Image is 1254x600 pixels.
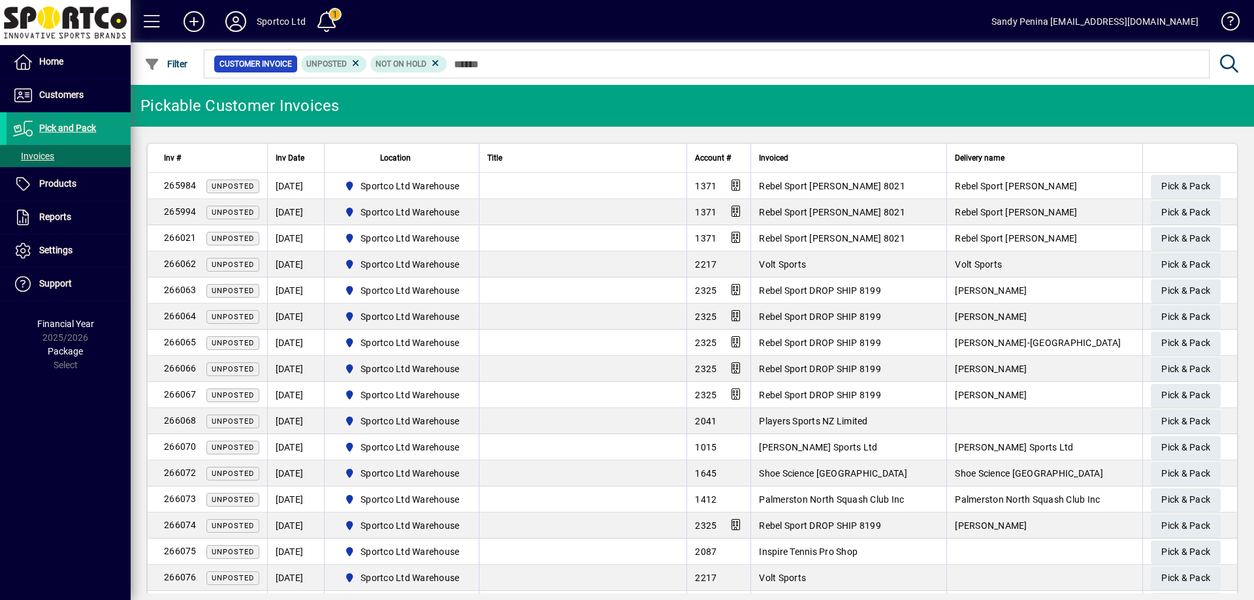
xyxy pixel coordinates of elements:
[1161,411,1210,432] span: Pick & Pack
[1161,358,1210,380] span: Pick & Pack
[759,285,881,296] span: Rebel Sport DROP SHIP 8199
[267,304,324,330] td: [DATE]
[759,311,881,322] span: Rebel Sport DROP SHIP 8199
[361,336,459,349] span: Sportco Ltd Warehouse
[267,382,324,408] td: [DATE]
[955,151,1005,165] span: Delivery name
[1161,437,1210,458] span: Pick & Pack
[164,494,197,504] span: 266073
[212,496,254,504] span: Unposted
[361,571,459,584] span: Sportco Ltd Warehouse
[370,55,447,72] mat-chip: Hold Status: Not On Hold
[487,151,502,165] span: Title
[695,468,716,479] span: 1645
[955,311,1027,322] span: [PERSON_NAME]
[361,415,459,428] span: Sportco Ltd Warehouse
[1161,567,1210,589] span: Pick & Pack
[164,546,197,556] span: 266075
[164,363,197,373] span: 266066
[339,544,465,560] span: Sportco Ltd Warehouse
[48,346,83,356] span: Package
[376,59,426,69] span: Not On Hold
[955,207,1077,217] span: Rebel Sport [PERSON_NAME]
[164,180,197,191] span: 265984
[140,95,340,116] div: Pickable Customer Invoices
[695,285,716,296] span: 2325
[361,206,459,219] span: Sportco Ltd Warehouse
[212,574,254,582] span: Unposted
[212,182,254,191] span: Unposted
[39,89,84,100] span: Customers
[759,494,904,505] span: Palmerston North Squash Club Inc
[141,52,191,76] button: Filter
[759,364,881,374] span: Rebel Sport DROP SHIP 8199
[339,178,465,194] span: Sportco Ltd Warehouse
[759,338,881,348] span: Rebel Sport DROP SHIP 8199
[955,285,1027,296] span: [PERSON_NAME]
[695,259,716,270] span: 2217
[955,151,1134,165] div: Delivery name
[164,232,197,243] span: 266021
[759,233,905,244] span: Rebel Sport [PERSON_NAME] 8021
[1161,280,1210,302] span: Pick & Pack
[164,151,259,165] div: Inv #
[212,522,254,530] span: Unposted
[1151,488,1221,512] button: Pick & Pack
[759,151,788,165] span: Invoiced
[7,46,131,78] a: Home
[164,285,197,295] span: 266063
[955,468,1103,479] span: Shoe Science [GEOGRAPHIC_DATA]
[759,390,881,400] span: Rebel Sport DROP SHIP 8199
[212,313,254,321] span: Unposted
[164,151,181,165] span: Inv #
[39,245,72,255] span: Settings
[695,311,716,322] span: 2325
[339,492,465,507] span: Sportco Ltd Warehouse
[212,469,254,478] span: Unposted
[1151,514,1221,538] button: Pick & Pack
[257,11,306,32] div: Sportco Ltd
[361,180,459,193] span: Sportco Ltd Warehouse
[267,565,324,591] td: [DATE]
[339,283,465,298] span: Sportco Ltd Warehouse
[1151,567,1221,590] button: Pick & Pack
[1161,541,1210,563] span: Pick & Pack
[695,442,716,452] span: 1015
[339,335,465,351] span: Sportco Ltd Warehouse
[759,468,907,479] span: Shoe Science [GEOGRAPHIC_DATA]
[212,417,254,426] span: Unposted
[267,486,324,513] td: [DATE]
[695,390,716,400] span: 2325
[1151,332,1221,355] button: Pick & Pack
[1151,462,1221,486] button: Pick & Pack
[301,55,367,72] mat-chip: Customer Invoice Status: Unposted
[1151,541,1221,564] button: Pick & Pack
[955,181,1077,191] span: Rebel Sport [PERSON_NAME]
[39,178,76,189] span: Products
[361,519,459,532] span: Sportco Ltd Warehouse
[380,151,411,165] span: Location
[991,11,1198,32] div: Sandy Penina [EMAIL_ADDRESS][DOMAIN_NAME]
[276,151,316,165] div: Inv Date
[955,259,1002,270] span: Volt Sports
[39,123,96,133] span: Pick and Pack
[212,261,254,269] span: Unposted
[164,441,197,452] span: 266070
[267,173,324,199] td: [DATE]
[267,460,324,486] td: [DATE]
[144,59,188,69] span: Filter
[339,466,465,481] span: Sportco Ltd Warehouse
[164,206,197,217] span: 265994
[1151,436,1221,460] button: Pick & Pack
[1161,254,1210,276] span: Pick & Pack
[267,539,324,565] td: [DATE]
[1161,385,1210,406] span: Pick & Pack
[695,416,716,426] span: 2041
[361,493,459,506] span: Sportco Ltd Warehouse
[695,520,716,531] span: 2325
[267,513,324,539] td: [DATE]
[7,145,131,167] a: Invoices
[361,388,459,402] span: Sportco Ltd Warehouse
[164,311,197,321] span: 266064
[306,59,347,69] span: Unposted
